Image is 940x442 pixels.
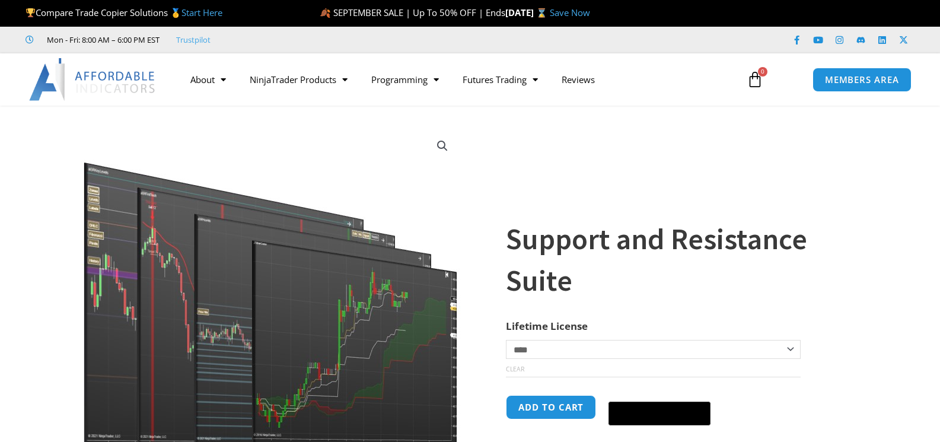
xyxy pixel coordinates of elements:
[506,218,852,301] h1: Support and Resistance Suite
[606,393,713,395] iframe: Secure payment input frame
[320,7,505,18] span: 🍂 SEPTEMBER SALE | Up To 50% OFF | Ends
[550,66,607,93] a: Reviews
[505,7,550,18] strong: [DATE] ⌛
[29,58,157,101] img: LogoAI | Affordable Indicators – NinjaTrader
[176,33,211,47] a: Trustpilot
[44,33,160,47] span: Mon - Fri: 8:00 AM – 6:00 PM EST
[812,68,912,92] a: MEMBERS AREA
[432,135,453,157] a: View full-screen image gallery
[179,66,733,93] nav: Menu
[506,319,588,333] label: Lifetime License
[506,365,524,373] a: Clear options
[26,8,35,17] img: 🏆
[608,402,710,425] button: Buy with GPay
[550,7,590,18] a: Save Now
[758,67,767,77] span: 0
[729,62,781,97] a: 0
[238,66,359,93] a: NinjaTrader Products
[26,7,222,18] span: Compare Trade Copier Solutions 🥇
[181,7,222,18] a: Start Here
[506,395,596,419] button: Add to cart
[179,66,238,93] a: About
[359,66,451,93] a: Programming
[451,66,550,93] a: Futures Trading
[825,75,899,84] span: MEMBERS AREA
